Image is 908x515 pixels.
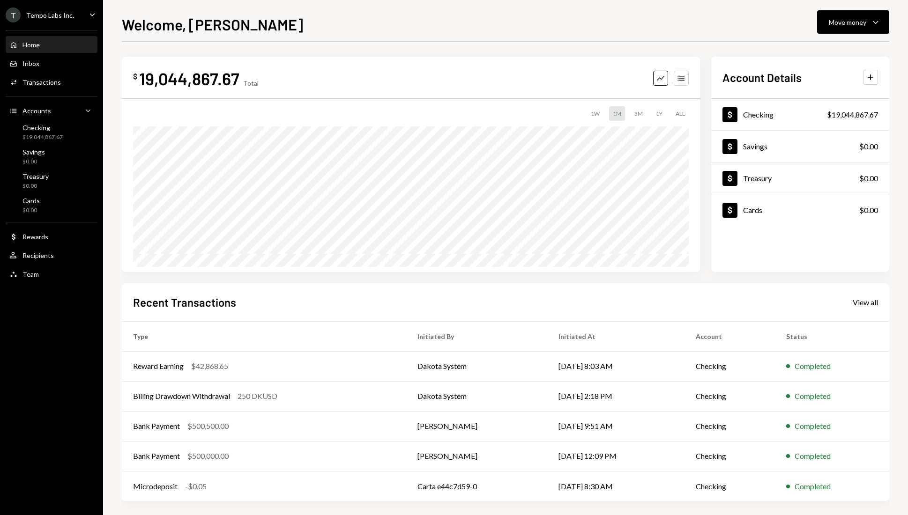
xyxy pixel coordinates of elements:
[22,182,49,190] div: $0.00
[685,471,775,501] td: Checking
[122,321,406,351] th: Type
[406,441,547,471] td: [PERSON_NAME]
[6,145,97,168] a: Savings$0.00
[22,270,39,278] div: Team
[22,59,39,67] div: Inbox
[587,106,603,121] div: 1W
[6,228,97,245] a: Rewards
[22,78,61,86] div: Transactions
[817,10,889,34] button: Move money
[22,107,51,115] div: Accounts
[859,173,878,184] div: $0.00
[406,411,547,441] td: [PERSON_NAME]
[406,351,547,381] td: Dakota System
[22,158,45,166] div: $0.00
[859,141,878,152] div: $0.00
[191,360,228,372] div: $42,868.65
[22,197,40,205] div: Cards
[775,321,889,351] th: Status
[133,72,137,81] div: $
[853,298,878,307] div: View all
[133,450,180,462] div: Bank Payment
[795,390,831,402] div: Completed
[685,351,775,381] td: Checking
[6,74,97,90] a: Transactions
[6,121,97,143] a: Checking$19,044,867.67
[139,68,239,89] div: 19,044,867.67
[685,441,775,471] td: Checking
[547,441,685,471] td: [DATE] 12:09 PM
[406,321,547,351] th: Initiated By
[22,133,63,141] div: $19,044,867.67
[26,11,74,19] div: Tempo Labs Inc.
[185,481,207,492] div: -$0.05
[6,194,97,216] a: Cards$0.00
[187,420,229,432] div: $500,500.00
[743,142,767,151] div: Savings
[547,411,685,441] td: [DATE] 9:51 AM
[795,420,831,432] div: Completed
[547,351,685,381] td: [DATE] 8:03 AM
[187,450,229,462] div: $500,000.00
[133,360,184,372] div: Reward Earning
[6,265,97,282] a: Team
[6,169,97,192] a: Treasury$0.00
[685,321,775,351] th: Account
[672,106,689,121] div: ALL
[685,411,775,441] td: Checking
[652,106,666,121] div: 1Y
[853,297,878,307] a: View all
[743,206,762,214] div: Cards
[743,174,772,183] div: Treasury
[711,194,889,226] a: Cards$0.00
[22,148,45,156] div: Savings
[6,7,21,22] div: T
[859,205,878,216] div: $0.00
[22,206,40,214] div: $0.00
[238,390,277,402] div: 250 DKUSD
[743,110,774,119] div: Checking
[547,471,685,501] td: [DATE] 8:30 AM
[722,70,802,85] h2: Account Details
[22,172,49,180] div: Treasury
[795,481,831,492] div: Completed
[406,471,547,501] td: Carta e44c7d59-0
[711,131,889,162] a: Savings$0.00
[243,79,259,87] div: Total
[685,381,775,411] td: Checking
[122,15,303,34] h1: Welcome, [PERSON_NAME]
[22,233,48,241] div: Rewards
[6,247,97,264] a: Recipients
[22,41,40,49] div: Home
[711,162,889,194] a: Treasury$0.00
[6,36,97,53] a: Home
[406,381,547,411] td: Dakota System
[795,450,831,462] div: Completed
[6,102,97,119] a: Accounts
[22,251,54,259] div: Recipients
[609,106,625,121] div: 1M
[711,99,889,130] a: Checking$19,044,867.67
[547,321,685,351] th: Initiated At
[133,420,180,432] div: Bank Payment
[6,55,97,72] a: Inbox
[795,360,831,372] div: Completed
[22,124,63,132] div: Checking
[827,109,878,120] div: $19,044,867.67
[133,294,236,310] h2: Recent Transactions
[133,481,178,492] div: Microdeposit
[133,390,230,402] div: Billing Drawdown Withdrawal
[631,106,647,121] div: 3M
[829,17,866,27] div: Move money
[547,381,685,411] td: [DATE] 2:18 PM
